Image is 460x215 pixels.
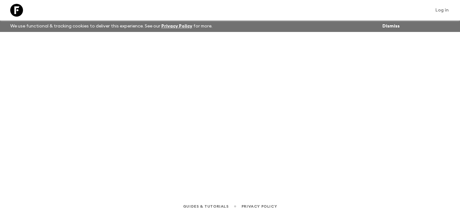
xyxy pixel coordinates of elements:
a: Log in [432,6,452,15]
a: Privacy Policy [161,24,192,28]
a: Privacy Policy [241,203,277,210]
a: Guides & Tutorials [183,203,229,210]
button: Dismiss [381,22,401,31]
p: We use functional & tracking cookies to deliver this experience. See our for more. [8,20,215,32]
